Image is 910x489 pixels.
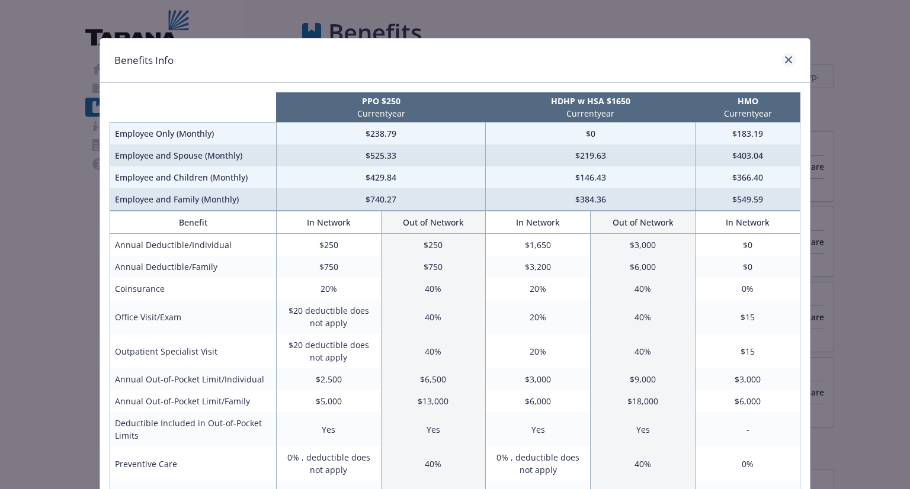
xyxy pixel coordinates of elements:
[110,368,277,390] td: Annual Out-of-Pocket Limit/Individual
[698,107,798,120] p: Current year
[276,446,381,481] td: 0% , deductible does not apply
[696,334,800,368] td: $15
[278,107,483,120] p: Current year
[276,188,486,211] td: $740.27
[381,234,486,256] td: $250
[276,123,486,145] td: $238.79
[591,334,696,368] td: 40%
[486,211,591,234] th: In Network
[486,334,591,368] td: 20%
[110,166,277,188] td: Employee and Children (Monthly)
[381,211,486,234] th: Out of Network
[591,390,696,412] td: $18,000
[110,256,277,278] td: Annual Deductible/Family
[488,107,693,120] p: Current year
[114,53,174,68] h1: Benefits Info
[696,368,800,390] td: $3,000
[276,256,381,278] td: $750
[591,300,696,334] td: 40%
[276,368,381,390] td: $2,500
[381,334,486,368] td: 40%
[591,256,696,278] td: $6,000
[110,92,277,123] th: intentionally left blank
[381,368,486,390] td: $6,500
[486,278,591,300] td: 20%
[110,144,277,166] td: Employee and Spouse (Monthly)
[276,234,381,256] td: $250
[276,300,381,334] td: $20 deductible does not apply
[486,412,591,446] td: Yes
[591,412,696,446] td: Yes
[696,234,800,256] td: $0
[696,256,800,278] td: $0
[591,368,696,390] td: $9,000
[591,446,696,481] td: 40%
[381,256,486,278] td: $750
[276,412,381,446] td: Yes
[486,166,696,188] td: $146.43
[486,256,591,278] td: $3,200
[486,188,696,211] td: $384.36
[486,144,696,166] td: $219.63
[486,300,591,334] td: 20%
[381,300,486,334] td: 40%
[276,334,381,368] td: $20 deductible does not apply
[110,446,277,481] td: Preventive Care
[110,334,277,368] td: Outpatient Specialist Visit
[486,234,591,256] td: $1,650
[381,446,486,481] td: 40%
[696,123,800,145] td: $183.19
[110,188,277,211] td: Employee and Family (Monthly)
[696,446,800,481] td: 0%
[110,278,277,300] td: Coinsurance
[110,412,277,446] td: Deductible Included in Out-of-Pocket Limits
[696,188,800,211] td: $549.59
[276,278,381,300] td: 20%
[696,300,800,334] td: $15
[696,144,800,166] td: $403.04
[696,278,800,300] td: 0%
[110,234,277,256] td: Annual Deductible/Individual
[486,123,696,145] td: $0
[696,166,800,188] td: $366.40
[381,412,486,446] td: Yes
[110,211,277,234] th: Benefit
[591,278,696,300] td: 40%
[110,123,277,145] td: Employee Only (Monthly)
[278,95,483,107] p: PPO $250
[781,53,796,67] a: close
[696,390,800,412] td: $6,000
[591,234,696,256] td: $3,000
[276,144,486,166] td: $525.33
[486,446,591,481] td: 0% , deductible does not apply
[488,95,693,107] p: HDHP w HSA $1650
[696,211,800,234] th: In Network
[381,278,486,300] td: 40%
[110,300,277,334] td: Office Visit/Exam
[276,390,381,412] td: $5,000
[276,166,486,188] td: $429.84
[276,211,381,234] th: In Network
[591,211,696,234] th: Out of Network
[486,368,591,390] td: $3,000
[696,412,800,446] td: -
[381,390,486,412] td: $13,000
[110,390,277,412] td: Annual Out-of-Pocket Limit/Family
[698,95,798,107] p: HMO
[486,390,591,412] td: $6,000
